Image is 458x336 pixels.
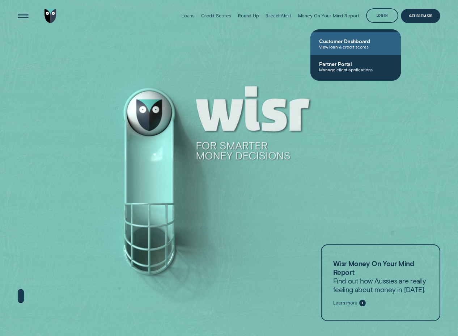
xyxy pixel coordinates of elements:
p: Find out how Aussies are really feeling about money in [DATE]. [333,259,428,294]
span: Learn more [333,301,358,306]
div: Money On Your Mind Report [298,13,360,18]
button: Log in [366,8,398,23]
span: View loan & credit scores [319,44,392,49]
span: Partner Portal [319,61,392,67]
span: Customer Dashboard [319,38,392,44]
div: Round Up [238,13,259,18]
div: Loans [182,13,194,18]
img: Wisr [44,9,56,23]
span: Manage client applications [319,67,392,72]
strong: Wisr Money On Your Mind Report [333,259,414,276]
a: Partner PortalManage client applications [310,55,401,78]
button: Open Menu [16,9,30,23]
a: Customer DashboardView loan & credit scores [310,32,401,55]
div: Credit Scores [201,13,231,18]
div: BreachAlert [266,13,291,18]
a: Wisr Money On Your Mind ReportFind out how Aussies are really feeling about money in [DATE].Learn... [321,244,440,321]
a: Get Estimate [401,9,440,23]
